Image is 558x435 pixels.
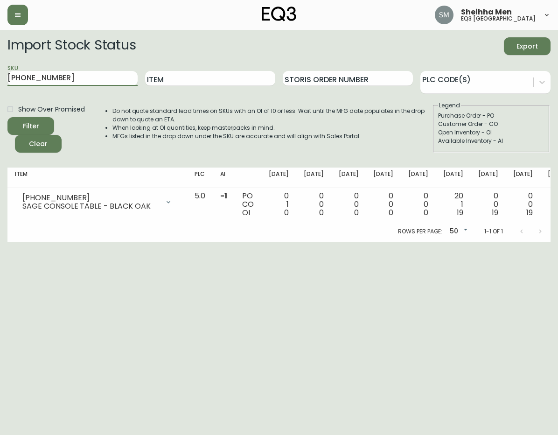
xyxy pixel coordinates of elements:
img: cfa6f7b0e1fd34ea0d7b164297c1067f [435,6,453,24]
span: 0 [389,207,393,218]
span: OI [242,207,250,218]
p: 1-1 of 1 [484,227,503,236]
p: Rows per page: [398,227,442,236]
button: Export [504,37,551,55]
button: Clear [15,135,62,153]
th: Item [7,168,187,188]
div: PO CO [242,192,254,217]
span: 0 [319,207,324,218]
div: 0 0 [408,192,428,217]
legend: Legend [438,101,461,110]
div: 0 0 [339,192,359,217]
span: Show Over Promised [18,105,85,114]
th: [DATE] [296,168,331,188]
th: PLC [187,168,213,188]
th: [DATE] [436,168,471,188]
div: 0 0 [478,192,498,217]
img: logo [262,7,296,21]
span: Export [511,41,543,52]
div: SAGE CONSOLE TABLE - BLACK OAK [22,202,159,210]
div: Filter [23,120,39,132]
div: Available Inventory - AI [438,137,544,145]
span: -1 [220,190,227,201]
div: [PHONE_NUMBER]SAGE CONSOLE TABLE - BLACK OAK [15,192,180,212]
span: 0 [284,207,289,218]
div: 20 1 [443,192,463,217]
th: [DATE] [471,168,506,188]
div: [PHONE_NUMBER] [22,194,159,202]
th: AI [213,168,235,188]
span: Sheihha Men [461,8,512,16]
span: 0 [424,207,428,218]
span: 19 [457,207,463,218]
span: Clear [22,138,54,150]
th: [DATE] [401,168,436,188]
th: [DATE] [261,168,296,188]
h5: eq3 [GEOGRAPHIC_DATA] [461,16,536,21]
th: [DATE] [366,168,401,188]
th: [DATE] [331,168,366,188]
div: 0 0 [304,192,324,217]
div: 50 [446,224,469,239]
h2: Import Stock Status [7,37,136,55]
span: 0 [354,207,359,218]
li: Do not quote standard lead times on SKUs with an OI of 10 or less. Wait until the MFG date popula... [112,107,432,124]
div: 0 0 [373,192,393,217]
div: Customer Order - CO [438,120,544,128]
div: Open Inventory - OI [438,128,544,137]
div: Purchase Order - PO [438,112,544,120]
td: 5.0 [187,188,213,221]
th: [DATE] [506,168,541,188]
span: 19 [492,207,498,218]
div: 0 0 [513,192,533,217]
span: 19 [526,207,533,218]
div: 0 1 [269,192,289,217]
li: When looking at OI quantities, keep masterpacks in mind. [112,124,432,132]
li: MFGs listed in the drop down under the SKU are accurate and will align with Sales Portal. [112,132,432,140]
button: Filter [7,117,54,135]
